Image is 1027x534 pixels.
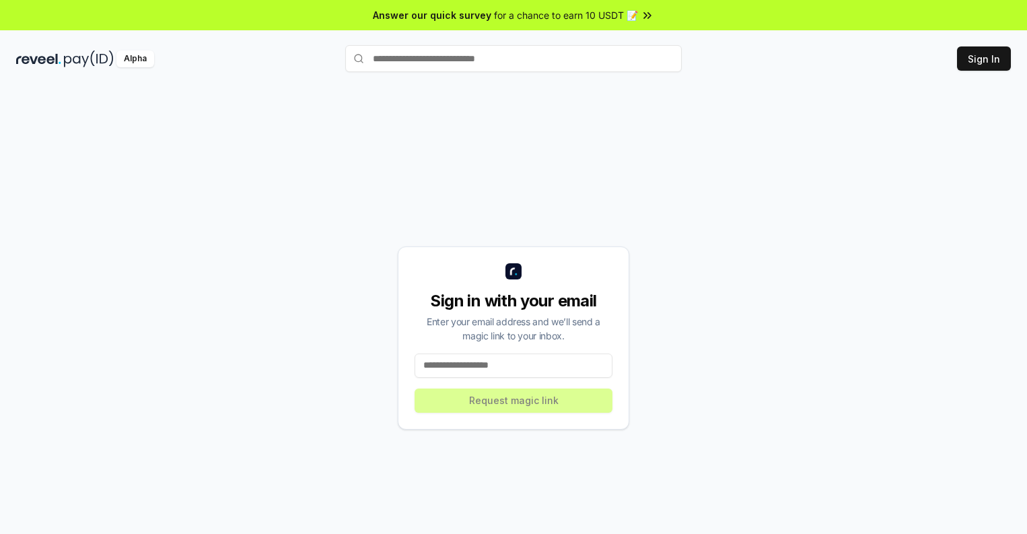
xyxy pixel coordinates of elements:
[505,263,522,279] img: logo_small
[494,8,638,22] span: for a chance to earn 10 USDT 📝
[16,51,61,67] img: reveel_dark
[64,51,114,67] img: pay_id
[415,290,612,312] div: Sign in with your email
[957,46,1011,71] button: Sign In
[415,314,612,343] div: Enter your email address and we’ll send a magic link to your inbox.
[373,8,491,22] span: Answer our quick survey
[116,51,154,67] div: Alpha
